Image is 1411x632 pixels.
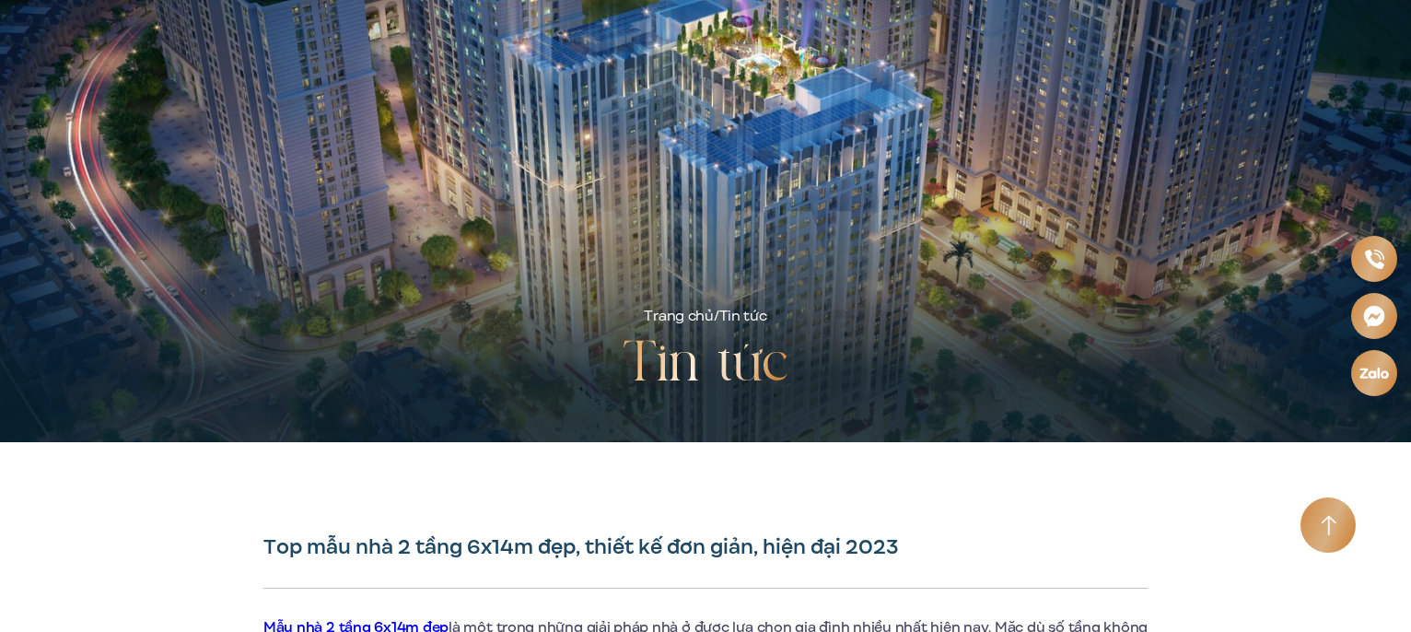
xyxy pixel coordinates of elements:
h1: Top mẫu nhà 2 tầng 6x14m đẹp, thiết kế đơn giản, hiện đại 2023 [263,534,1148,560]
h2: Tin tức [623,328,788,402]
a: Trang chủ [644,306,713,326]
span: Tin tức [719,306,767,326]
img: Arrow icon [1321,515,1336,536]
img: Messenger icon [1362,304,1386,328]
img: Phone icon [1363,249,1384,270]
img: Zalo icon [1359,367,1390,380]
div: / [644,306,766,328]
